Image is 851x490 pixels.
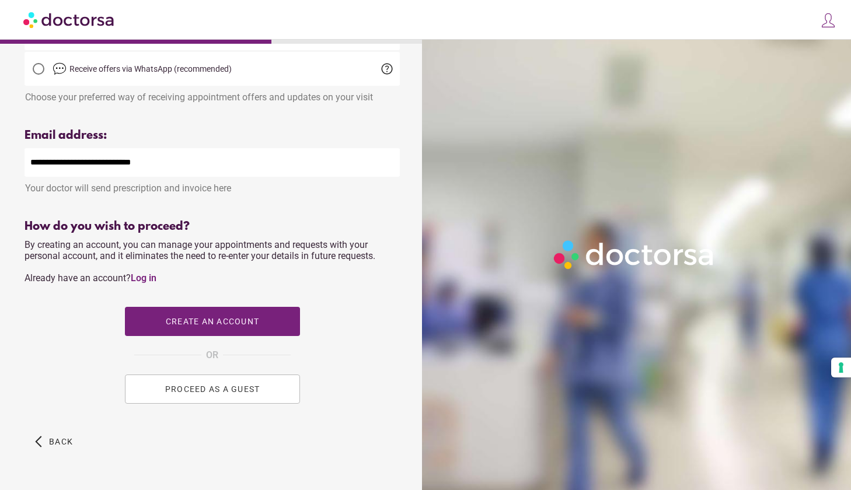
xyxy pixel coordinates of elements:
div: Email address: [25,129,400,142]
span: By creating an account, you can manage your appointments and requests with your personal account,... [25,239,375,283]
button: Create an account [125,307,300,336]
span: Back [49,437,73,446]
span: help [380,62,394,76]
div: Choose your preferred way of receiving appointment offers and updates on your visit [25,86,400,103]
img: Logo-Doctorsa-trans-White-partial-flat.png [549,236,720,274]
span: PROCEED AS A GUEST [165,384,260,394]
span: OR [206,348,218,363]
a: Log in [131,272,156,283]
span: Create an account [165,317,259,326]
div: How do you wish to proceed? [25,220,400,233]
button: Your consent preferences for tracking technologies [831,358,851,377]
button: PROCEED AS A GUEST [125,374,300,404]
div: Your doctor will send prescription and invoice here [25,177,400,194]
span: Receive offers via WhatsApp (recommended) [69,64,232,73]
button: arrow_back_ios Back [30,427,78,456]
img: Doctorsa.com [23,6,116,33]
img: chat [53,62,67,76]
img: icons8-customer-100.png [820,12,836,29]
